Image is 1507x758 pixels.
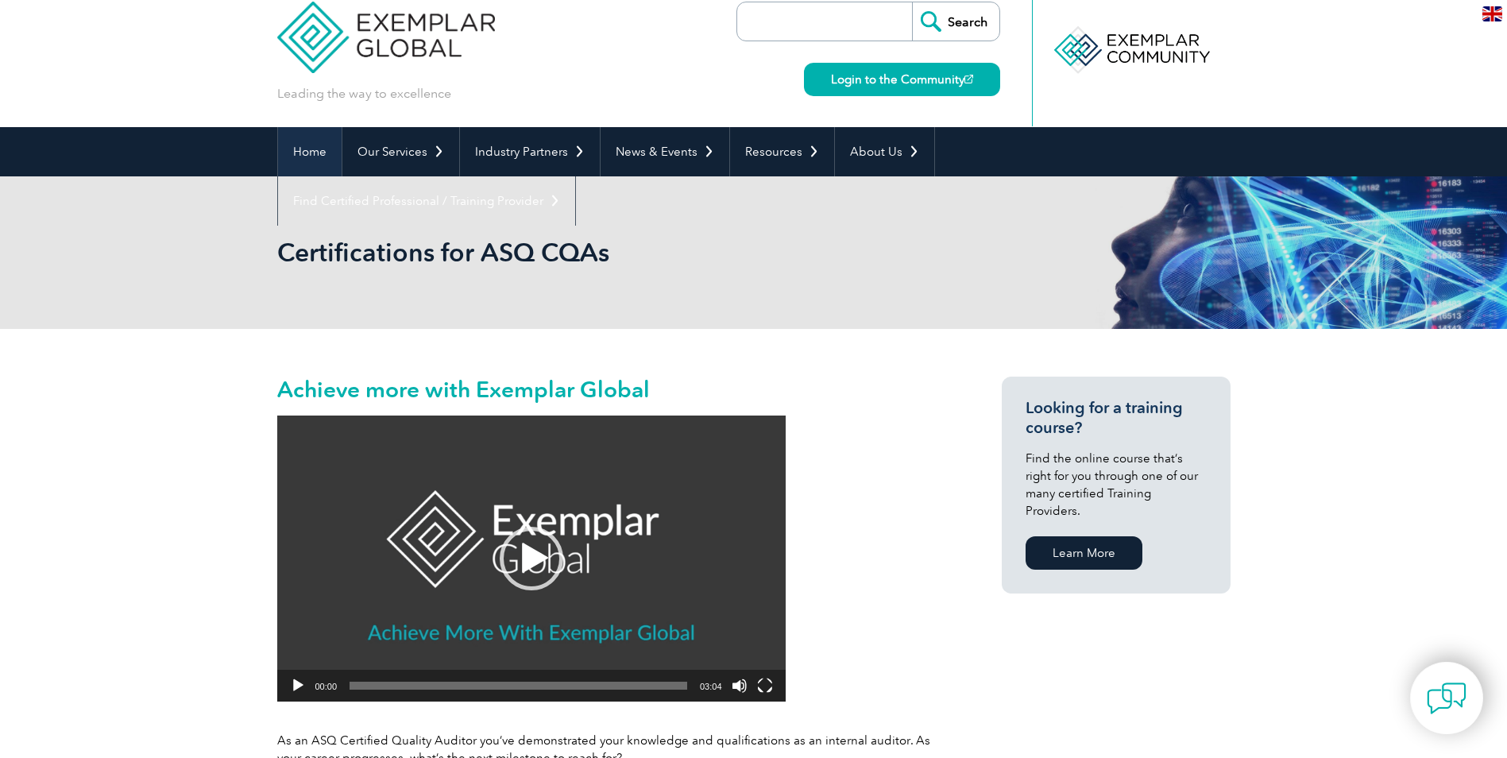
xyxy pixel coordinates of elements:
[757,678,773,694] button: Fullscreen
[730,127,834,176] a: Resources
[277,377,945,402] h2: Achieve more with Exemplar Global
[277,416,786,702] div: Video Player
[290,678,306,694] button: Play
[278,176,575,226] a: Find Certified Professional / Training Provider
[964,75,973,83] img: open_square.png
[342,127,459,176] a: Our Services
[601,127,729,176] a: News & Events
[277,240,945,265] h2: Certifications for ASQ CQAs
[350,682,687,690] span: Time Slider
[1026,536,1142,570] a: Learn More
[500,527,563,590] div: Play
[460,127,600,176] a: Industry Partners
[1026,450,1207,520] p: Find the online course that’s right for you through one of our many certified Training Providers.
[1026,398,1207,438] h3: Looking for a training course?
[278,127,342,176] a: Home
[1482,6,1502,21] img: en
[700,682,722,691] span: 03:04
[835,127,934,176] a: About Us
[315,682,338,691] span: 00:00
[277,85,451,102] p: Leading the way to excellence
[804,63,1000,96] a: Login to the Community
[912,2,999,41] input: Search
[1427,679,1466,718] img: contact-chat.png
[732,678,748,694] button: Mute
